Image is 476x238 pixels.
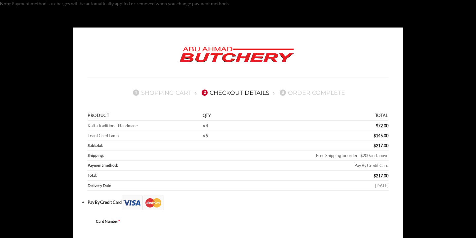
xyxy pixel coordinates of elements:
[203,133,208,138] strong: × 5
[203,123,208,128] strong: × 4
[228,161,388,171] td: Pay By Credit Card
[118,219,120,223] abbr: required
[374,143,388,148] bdi: 217.00
[88,141,228,151] th: Subtotal:
[96,218,228,224] label: Card Number
[88,131,200,141] td: Lean Diced Lamb
[88,200,164,205] label: Pay By Credit Card
[228,111,388,121] th: Total
[88,171,228,181] th: Total:
[374,133,388,138] bdi: 145.00
[376,123,388,128] bdi: 72.00
[133,89,139,95] span: 1
[88,84,388,101] nav: Checkout steps
[374,173,388,178] bdi: 217.00
[200,89,270,96] a: 2Checkout details
[374,173,376,178] span: $
[88,161,228,171] th: Payment method:
[374,133,376,138] span: $
[376,123,378,128] span: $
[88,151,228,161] th: Shipping:
[200,111,228,121] th: Qty
[228,151,388,161] td: Free Shipping for orders $200 and above
[174,42,299,68] img: Abu Ahmad Butchery
[88,111,200,121] th: Product
[88,181,228,191] th: Delivery Date
[131,89,191,96] a: 1Shopping Cart
[228,181,388,191] td: [DATE]
[122,196,164,210] img: Checkout
[374,143,376,148] span: $
[202,89,208,95] span: 2
[88,121,200,131] td: Kafta Traditional Handmade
